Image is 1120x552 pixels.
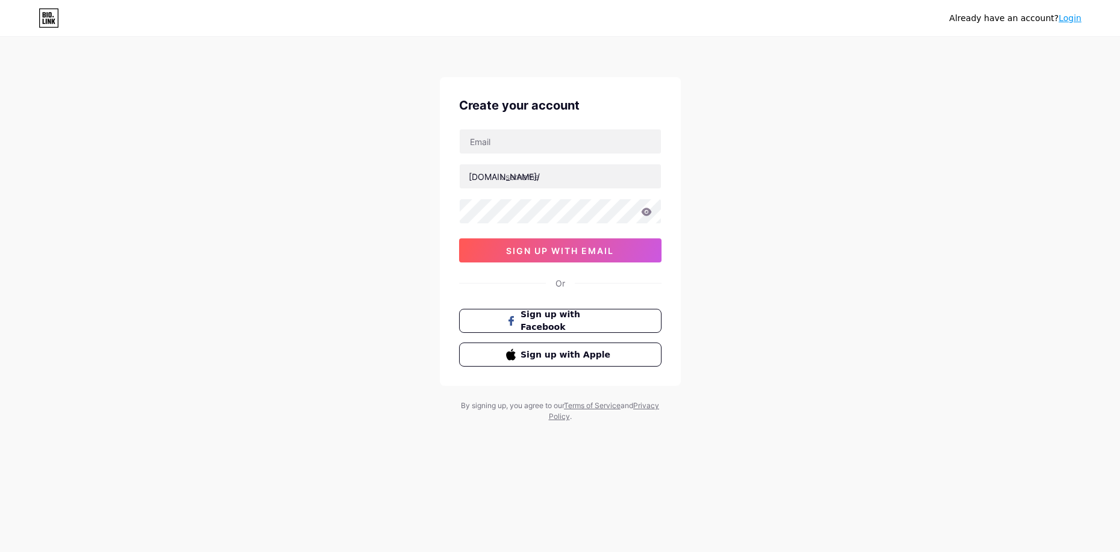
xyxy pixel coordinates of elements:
div: Create your account [459,96,662,114]
button: sign up with email [459,238,662,262]
div: By signing up, you agree to our and . [458,400,663,422]
a: Terms of Service [564,401,621,410]
div: [DOMAIN_NAME]/ [469,170,540,183]
button: Sign up with Apple [459,343,662,367]
div: Already have an account? [949,12,1081,25]
input: Email [460,129,661,154]
span: sign up with email [506,246,614,256]
span: Sign up with Apple [521,349,614,361]
span: Sign up with Facebook [521,308,614,333]
input: username [460,164,661,188]
button: Sign up with Facebook [459,309,662,333]
a: Login [1059,13,1081,23]
div: Or [555,277,565,290]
